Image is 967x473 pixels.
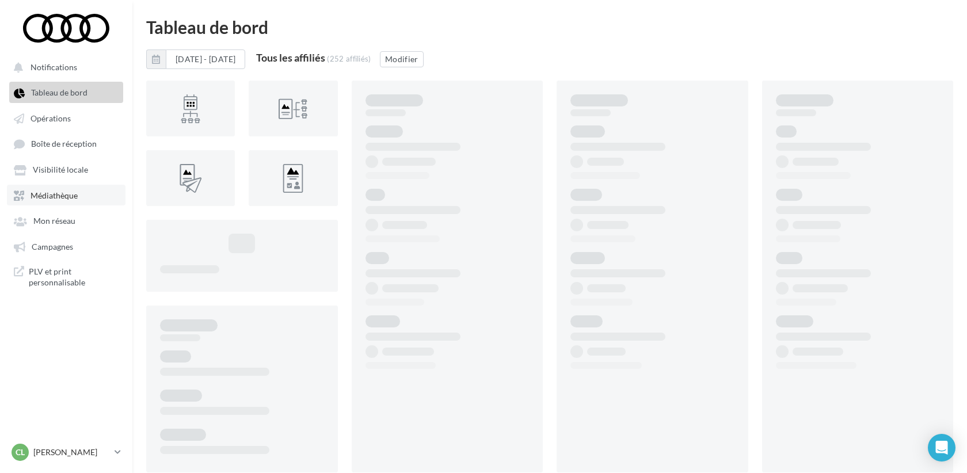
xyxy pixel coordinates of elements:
a: PLV et print personnalisable [7,261,125,293]
span: Mon réseau [33,216,75,226]
a: Tableau de bord [7,82,125,102]
button: Modifier [380,51,424,67]
a: Campagnes [7,236,125,257]
a: Opérations [7,108,125,128]
p: [PERSON_NAME] [33,447,110,458]
span: Visibilité locale [33,165,88,175]
a: Mon réseau [7,210,125,231]
a: Médiathèque [7,185,125,205]
button: [DATE] - [DATE] [146,49,245,69]
span: Notifications [31,62,77,72]
span: Opérations [31,113,71,123]
div: Tableau de bord [146,18,953,36]
span: Campagnes [32,242,73,251]
div: Tous les affiliés [256,52,325,63]
span: Boîte de réception [31,139,97,149]
span: Cl [16,447,25,458]
a: Cl [PERSON_NAME] [9,441,123,463]
div: (252 affiliés) [327,54,371,63]
a: Visibilité locale [7,159,125,180]
span: PLV et print personnalisable [29,266,119,288]
a: Boîte de réception [7,133,125,154]
button: Notifications [7,56,121,77]
button: [DATE] - [DATE] [166,49,245,69]
span: Médiathèque [31,190,78,200]
span: Tableau de bord [31,88,87,98]
div: Open Intercom Messenger [928,434,955,461]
